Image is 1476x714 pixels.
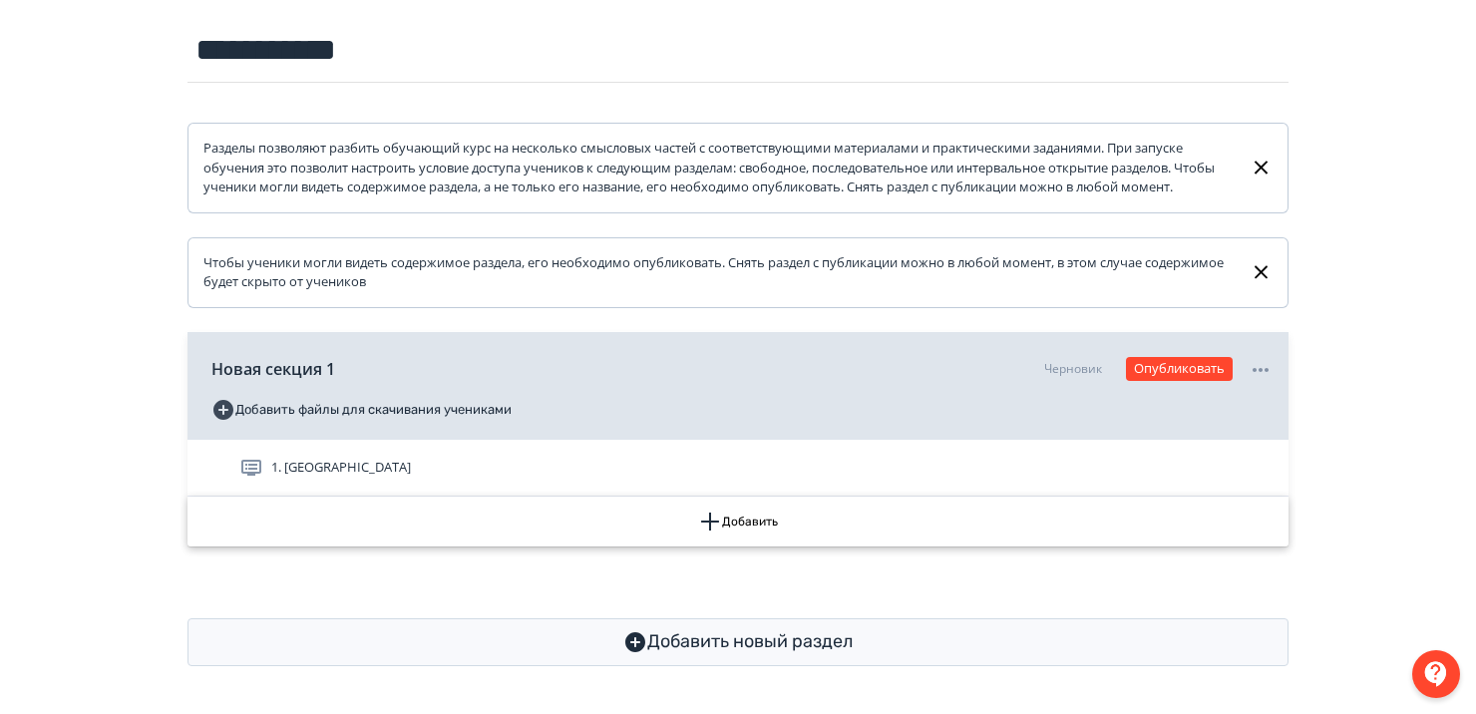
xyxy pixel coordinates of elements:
[187,618,1289,666] button: Добавить новый раздел
[187,497,1289,546] button: Добавить
[203,253,1234,292] div: Чтобы ученики могли видеть содержимое раздела, его необходимо опубликовать. Снять раздел с публик...
[1126,357,1233,381] button: Опубликовать
[187,440,1289,497] div: 1. [GEOGRAPHIC_DATA]
[1044,360,1102,378] div: Черновик
[211,357,335,381] span: Новая секция 1
[203,139,1234,197] div: Разделы позволяют разбить обучающий курс на несколько смысловых частей с соответствующими материа...
[211,394,512,426] button: Добавить файлы для скачивания учениками
[271,458,411,478] span: 1. Kaiten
